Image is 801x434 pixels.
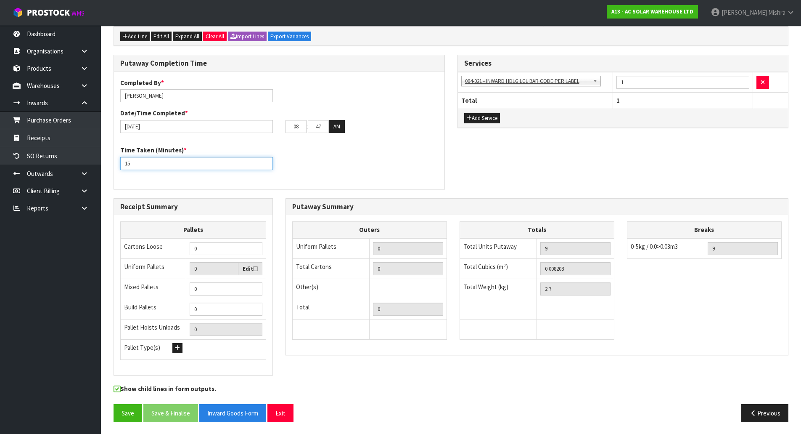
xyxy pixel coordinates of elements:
[71,9,85,17] small: WMS
[292,258,370,279] td: Total Cartons
[292,279,370,299] td: Other(s)
[121,299,186,320] td: Build Pallets
[120,157,273,170] input: Time Taken
[373,262,443,275] input: OUTERS TOTAL = CTN
[120,109,188,117] label: Date/Time Completed
[464,113,500,123] button: Add Service
[722,8,767,16] span: [PERSON_NAME]
[607,5,698,19] a: A13 - AC SOLAR WAREHOUSE LTD
[268,32,311,42] button: Export Variances
[627,222,781,238] th: Breaks
[228,32,267,42] button: Import Lines
[121,222,266,238] th: Pallets
[267,404,293,422] button: Exit
[465,76,590,86] span: 004-021 - INWARD HDLG LCL BAR CODE PER LABEL
[373,303,443,316] input: TOTAL PACKS
[373,242,443,255] input: UNIFORM P LINES
[190,323,262,336] input: UNIFORM P + MIXED P + BUILD P
[203,32,227,42] button: Clear All
[460,222,614,238] th: Totals
[243,265,258,273] label: Edit
[121,279,186,299] td: Mixed Pallets
[292,299,370,319] td: Total
[120,59,438,67] h3: Putaway Completion Time
[190,282,262,296] input: Manual
[120,120,273,133] input: Date/Time completed
[329,120,345,133] button: AM
[190,262,238,275] input: Uniform Pallets
[13,7,23,18] img: cube-alt.png
[308,120,329,133] input: MM
[121,258,186,279] td: Uniform Pallets
[292,238,370,259] td: Uniform Pallets
[121,340,186,360] td: Pallet Type(s)
[151,32,172,42] button: Edit All
[460,279,537,299] td: Total Weight (kg)
[120,32,150,42] button: Add Line
[175,33,199,40] span: Expand All
[292,222,447,238] th: Outers
[464,59,782,67] h3: Services
[616,96,620,104] span: 1
[458,93,613,109] th: Total
[190,303,262,316] input: Manual
[190,242,262,255] input: Manual
[768,8,785,16] span: Mishra
[114,384,216,395] label: Show child lines in form outputs.
[292,203,782,211] h3: Putaway Summary
[120,146,187,154] label: Time Taken (Minutes)
[460,258,537,279] td: Total Cubics (m³)
[120,78,164,87] label: Completed By
[741,404,788,422] button: Previous
[143,404,198,422] button: Save & Finalise
[631,242,678,250] span: 0-5kg / 0.0>0.03m3
[114,404,142,422] button: Save
[27,7,70,18] span: ProStock
[173,32,202,42] button: Expand All
[286,120,307,133] input: HH
[199,404,266,422] button: Inward Goods Form
[121,238,186,259] td: Cartons Loose
[307,120,308,133] td: :
[611,8,693,15] strong: A13 - AC SOLAR WAREHOUSE LTD
[460,238,537,259] td: Total Units Putaway
[120,203,266,211] h3: Receipt Summary
[121,320,186,340] td: Pallet Hoists Unloads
